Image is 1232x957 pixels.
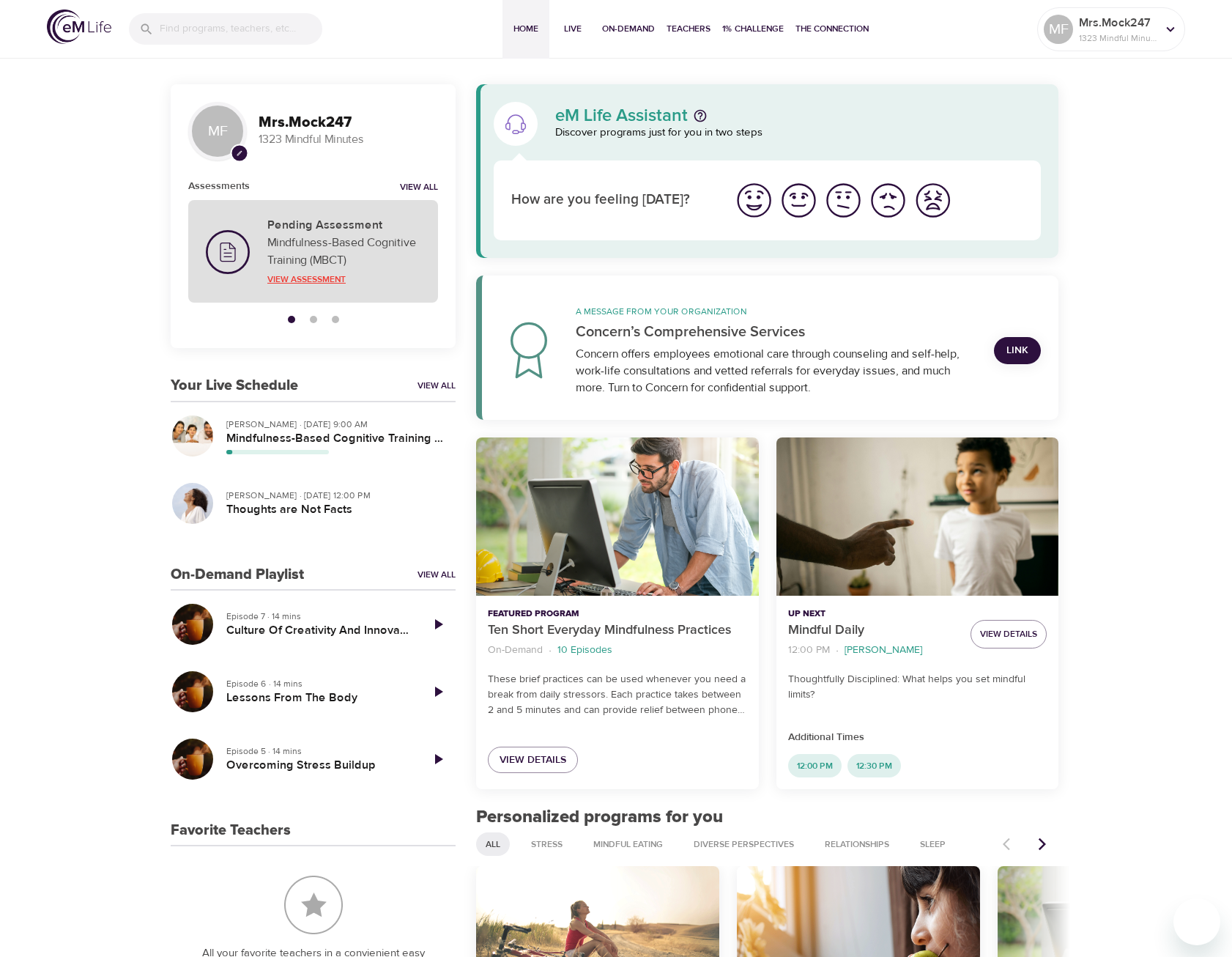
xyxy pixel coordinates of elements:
[816,838,898,851] span: Relationships
[815,832,899,856] div: Relationships
[788,672,1047,703] p: Thoughtfully Disciplined: What helps you set mindful limits?
[1173,898,1220,945] iframe: Button to launch messaging window
[866,178,910,223] button: I'm feeling bad
[418,380,456,392] a: View All
[226,623,409,638] h5: Culture Of Creativity And Innovation
[226,502,444,517] h5: Thoughts are Not Facts
[555,21,590,37] span: Live
[476,437,758,596] button: Ten Short Everyday Mindfulness Practices
[821,178,866,223] button: I'm feeling ok
[602,21,655,37] span: On-Demand
[171,602,215,646] button: Culture Of Creativity And Innovation
[868,180,908,221] img: bad
[188,178,250,194] h6: Assessments
[910,178,955,223] button: I'm feeling worst
[226,431,444,446] h5: Mindfulness-Based Cognitive Training (MBCT)
[788,730,1047,745] p: Additional Times
[576,321,976,343] p: Concern’s Comprehensive Services
[684,832,804,856] div: Diverse Perspectives
[420,674,456,709] a: Play Episode
[160,13,322,45] input: Find programs, teachers, etc...
[734,180,774,221] img: great
[400,182,438,194] a: View all notifications
[508,21,543,37] span: Home
[788,640,959,660] nav: breadcrumb
[980,627,1037,642] span: View Details
[267,273,420,286] p: View Assessment
[1044,15,1073,44] div: MF
[477,838,509,851] span: All
[47,10,111,44] img: logo
[188,102,247,160] div: MF
[267,234,420,269] p: Mindfulness-Based Cognitive Training (MBCT)
[488,672,746,718] p: These brief practices can be used whenever you need a break from daily stressors. Each practice t...
[418,569,456,581] a: View All
[913,180,953,221] img: worst
[788,754,842,777] div: 12:00 PM
[226,418,444,431] p: [PERSON_NAME] · [DATE] 9:00 AM
[823,180,864,221] img: ok
[667,21,710,37] span: Teachers
[420,607,456,642] a: Play Episode
[226,489,444,502] p: [PERSON_NAME] · [DATE] 12:00 PM
[420,742,456,777] a: Play Episode
[267,218,420,233] h5: Pending Assessment
[847,754,901,777] div: 12:30 PM
[171,377,298,394] h3: Your Live Schedule
[226,610,409,623] p: Episode 7 · 14 mins
[511,190,714,211] p: How are you feeling [DATE]?
[795,21,869,37] span: The Connection
[788,760,842,772] span: 12:00 PM
[488,621,746,640] p: Ten Short Everyday Mindfulness Practices
[504,112,527,136] img: eM Life Assistant
[522,838,571,851] span: Stress
[226,744,409,758] p: Episode 5 · 14 mins
[488,640,746,660] nav: breadcrumb
[476,807,1058,828] h2: Personalized programs for you
[259,114,438,131] h3: Mrs.Mock247
[476,832,510,856] div: All
[847,760,901,772] span: 12:30 PM
[1026,828,1058,860] button: Next items
[171,566,304,583] h3: On-Demand Playlist
[732,178,776,223] button: I'm feeling great
[576,346,976,396] div: Concern offers employees emotional care through counseling and self-help, work-life consultations...
[584,832,672,856] div: Mindful Eating
[994,337,1041,364] a: Link
[788,621,959,640] p: Mindful Daily
[836,640,839,660] li: ·
[284,876,343,934] img: Favorite Teachers
[488,747,578,774] a: View Details
[226,758,409,773] h5: Overcoming Stress Buildup
[1006,341,1029,360] span: Link
[557,643,612,658] p: 10 Episodes
[845,643,922,658] p: [PERSON_NAME]
[171,737,215,781] button: Overcoming Stress Buildup
[779,180,819,221] img: good
[171,822,291,839] h3: Favorite Teachers
[488,643,543,658] p: On-Demand
[226,677,409,690] p: Episode 6 · 14 mins
[722,21,784,37] span: 1% Challenge
[555,107,688,125] p: eM Life Assistant
[776,178,821,223] button: I'm feeling good
[1079,14,1157,32] p: Mrs.Mock247
[259,131,438,148] p: 1323 Mindful Minutes
[910,832,955,856] div: Sleep
[585,838,672,851] span: Mindful Eating
[549,640,552,660] li: ·
[488,607,746,621] p: Featured Program
[776,437,1058,596] button: Mindful Daily
[171,670,215,714] button: Lessons From The Body
[971,620,1047,649] button: View Details
[911,838,954,851] span: Sleep
[226,690,409,706] h5: Lessons From The Body
[576,305,976,318] p: A message from your organization
[522,832,572,856] div: Stress
[500,751,566,769] span: View Details
[555,125,1041,141] p: Discover programs just for you in two steps
[685,838,803,851] span: Diverse Perspectives
[788,607,959,621] p: Up Next
[788,643,830,658] p: 12:00 PM
[1079,32,1157,45] p: 1323 Mindful Minutes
